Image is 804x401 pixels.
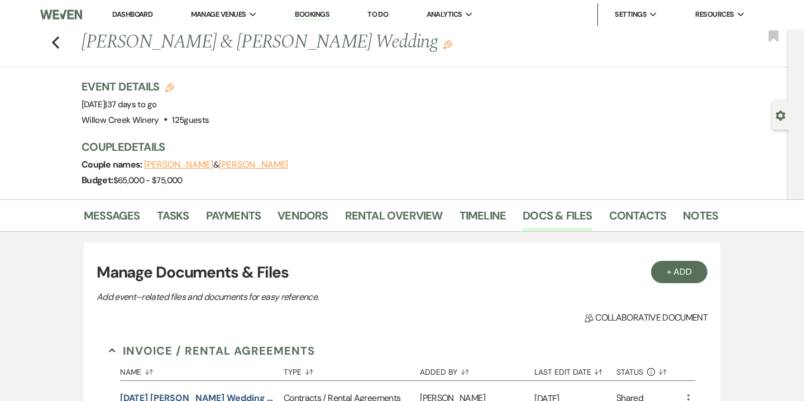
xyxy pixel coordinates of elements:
span: Collaborative document [585,311,707,324]
button: Type [284,359,420,380]
a: Messages [84,207,140,231]
button: [PERSON_NAME] [144,160,213,169]
a: Contacts [609,207,667,231]
button: + Add [651,261,708,283]
button: Last Edit Date [534,359,616,380]
span: Willow Creek Winery [82,114,159,126]
h1: [PERSON_NAME] & [PERSON_NAME] Wedding [82,29,582,56]
a: Payments [206,207,261,231]
button: Added By [420,359,534,380]
button: [PERSON_NAME] [219,160,288,169]
h3: Event Details [82,79,209,94]
span: Couple names: [82,159,144,170]
h3: Manage Documents & Files [97,261,707,284]
span: Analytics [427,9,462,20]
button: Open lead details [776,109,786,120]
h3: Couple Details [82,139,707,155]
a: Tasks [157,207,189,231]
span: Settings [615,9,647,20]
span: [DATE] [82,99,156,110]
button: Name [120,359,284,380]
span: Status [616,368,643,376]
a: Rental Overview [345,207,443,231]
span: Manage Venues [191,9,246,20]
span: Budget: [82,174,113,186]
span: 125 guests [172,114,209,126]
a: Bookings [295,9,329,20]
span: 37 days to go [107,99,157,110]
a: Docs & Files [523,207,592,231]
span: | [105,99,156,110]
a: Notes [683,207,718,231]
a: Timeline [460,207,506,231]
span: Resources [695,9,734,20]
button: Status [616,359,682,380]
p: Add event–related files and documents for easy reference. [97,290,487,304]
a: Vendors [277,207,328,231]
button: Edit [443,39,452,49]
span: & [144,159,288,170]
a: To Do [367,9,388,19]
span: $65,000 - $75,000 [113,175,183,186]
a: Dashboard [112,9,152,19]
img: Weven Logo [40,3,82,26]
button: Invoice / Rental Agreements [109,342,315,359]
